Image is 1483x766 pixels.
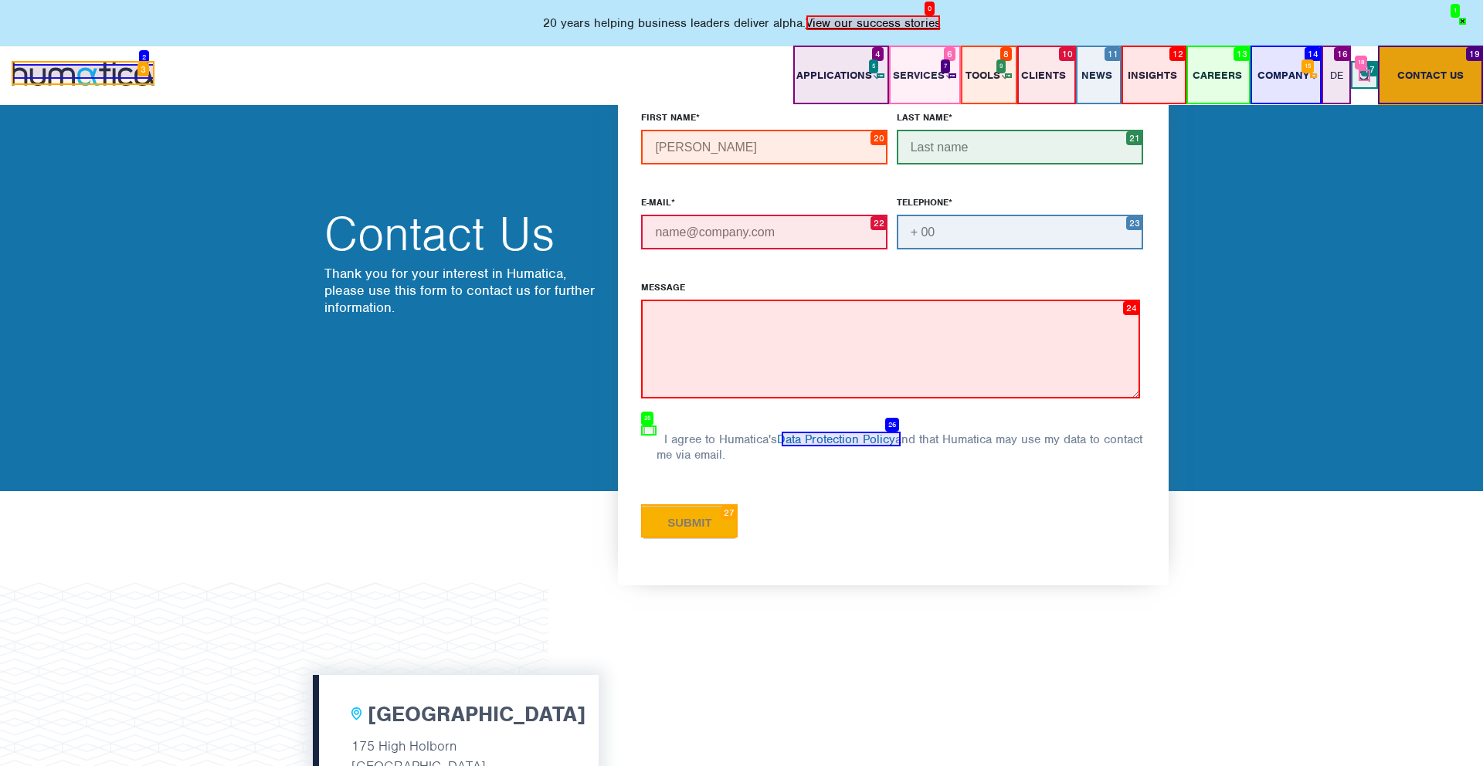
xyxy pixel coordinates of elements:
[12,62,154,86] img: logo
[1013,46,1074,105] a: Clients
[641,215,887,249] input: name@company.com
[324,265,602,316] p: Thank you for your interest in Humatica, please use this form to contact us for further information.
[1120,46,1185,105] a: Insights
[897,130,1143,164] input: Last name
[1185,46,1250,105] a: Careers
[897,215,1143,249] input: + 00
[885,46,958,105] a: Services
[1330,69,1343,82] span: DE
[777,432,895,447] a: Data Protection Policy
[641,130,887,164] input: First name
[897,111,949,124] span: LAST NAME
[806,15,941,31] a: View our success stories
[641,196,671,208] span: E-MAIL
[543,15,941,31] p: 20 years helping business leaders deliver alpha.
[1250,46,1322,105] a: Company
[641,281,685,293] span: Message
[789,46,885,105] a: Applications
[351,736,560,756] p: 175 High Holborn
[1359,70,1370,82] img: search_icon
[324,211,602,257] h2: Contact Us
[641,506,738,539] input: Submit
[1322,46,1351,105] a: DE
[641,111,696,124] span: FIRST NAME
[1378,46,1483,105] a: Contact us
[657,432,1142,463] p: I agree to Humatica's and that Humatica may use my data to contact me via email.
[641,425,657,436] input: I agree to Humatica'sData Protection Policyand that Humatica may use my data to contact me via em...
[897,196,949,208] span: TELEPHONE
[958,46,1013,105] a: Tools
[368,702,585,728] h2: [GEOGRAPHIC_DATA]
[1074,46,1120,105] a: News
